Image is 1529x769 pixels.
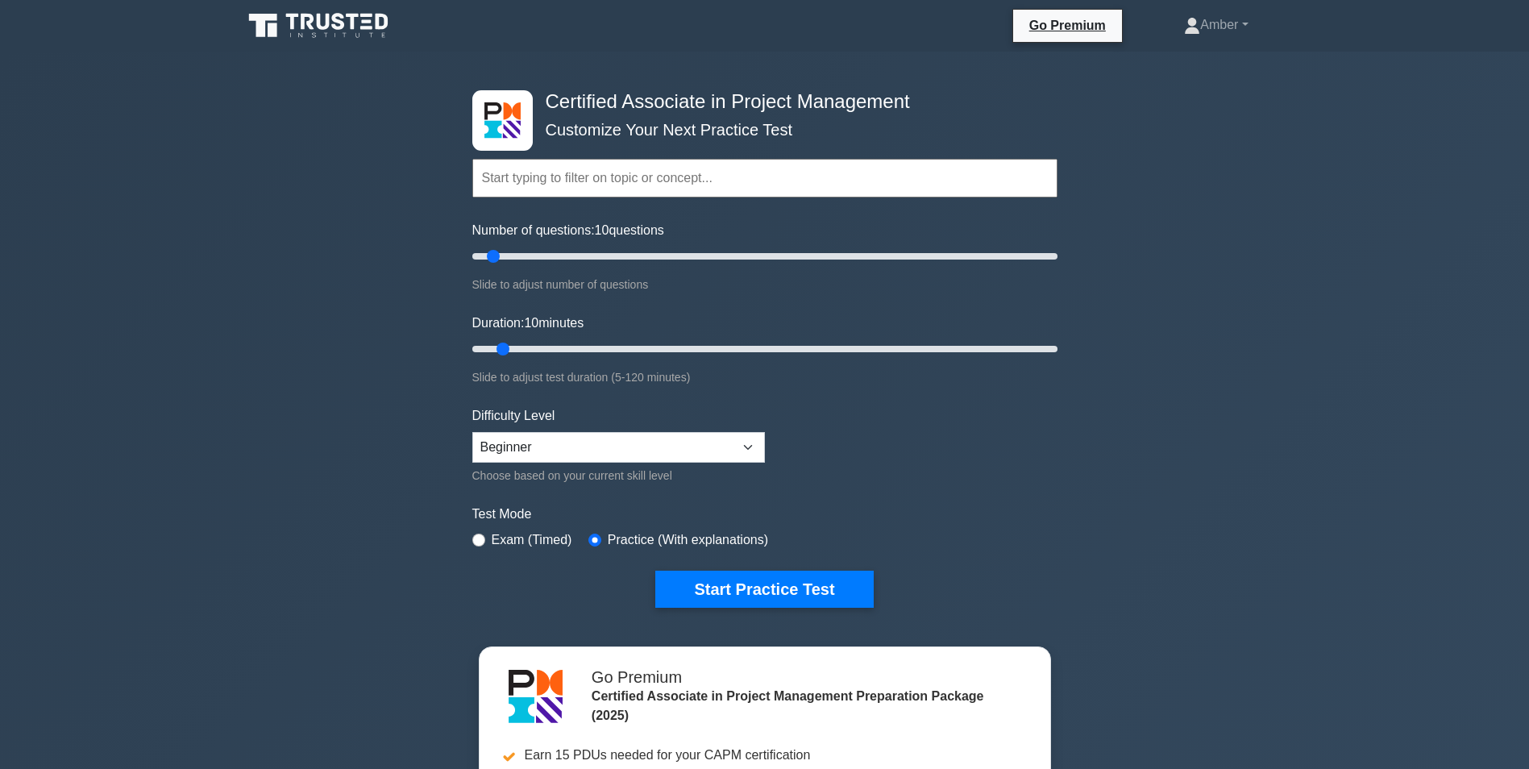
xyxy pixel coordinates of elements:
label: Practice (With explanations) [608,530,768,550]
label: Number of questions: questions [472,221,664,240]
h4: Certified Associate in Project Management [539,90,978,114]
label: Exam (Timed) [492,530,572,550]
label: Test Mode [472,505,1057,524]
label: Difficulty Level [472,406,555,426]
a: Amber [1145,9,1286,41]
div: Slide to adjust number of questions [472,275,1057,294]
label: Duration: minutes [472,314,584,333]
input: Start typing to filter on topic or concept... [472,159,1057,197]
a: Go Premium [1020,15,1116,35]
button: Start Practice Test [655,571,873,608]
span: 10 [524,316,538,330]
div: Choose based on your current skill level [472,466,765,485]
span: 10 [595,223,609,237]
div: Slide to adjust test duration (5-120 minutes) [472,368,1057,387]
